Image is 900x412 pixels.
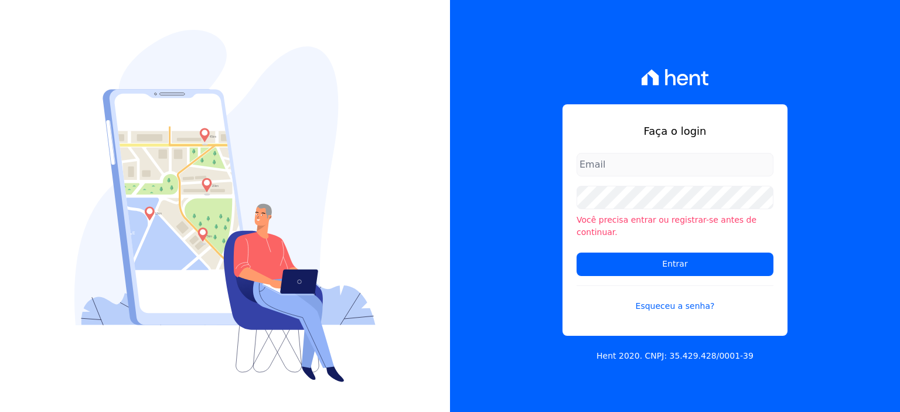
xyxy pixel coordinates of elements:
p: Hent 2020. CNPJ: 35.429.428/0001-39 [596,350,754,362]
h1: Faça o login [577,123,773,139]
li: Você precisa entrar ou registrar-se antes de continuar. [577,214,773,239]
a: Esqueceu a senha? [577,285,773,312]
input: Entrar [577,253,773,276]
input: Email [577,153,773,176]
img: Login [74,30,376,382]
